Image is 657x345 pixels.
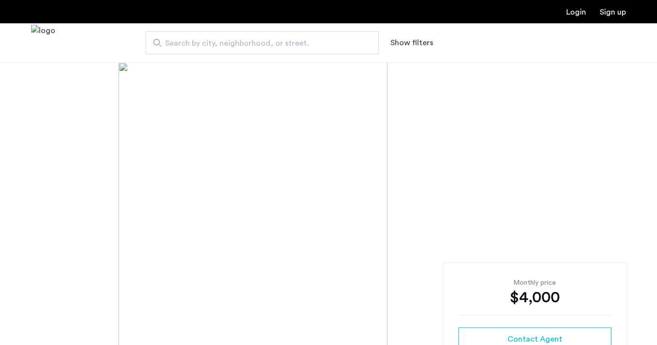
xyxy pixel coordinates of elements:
img: logo [31,25,55,61]
button: Show or hide filters [390,37,433,49]
input: Apartment Search [146,31,379,54]
span: Search by city, neighborhood, or street. [165,37,352,49]
a: Cazamio Logo [31,25,55,61]
div: $4,000 [458,288,611,307]
div: Monthly price [458,278,611,288]
span: Contact Agent [507,333,562,345]
a: Login [566,8,586,16]
a: Registration [600,8,626,16]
